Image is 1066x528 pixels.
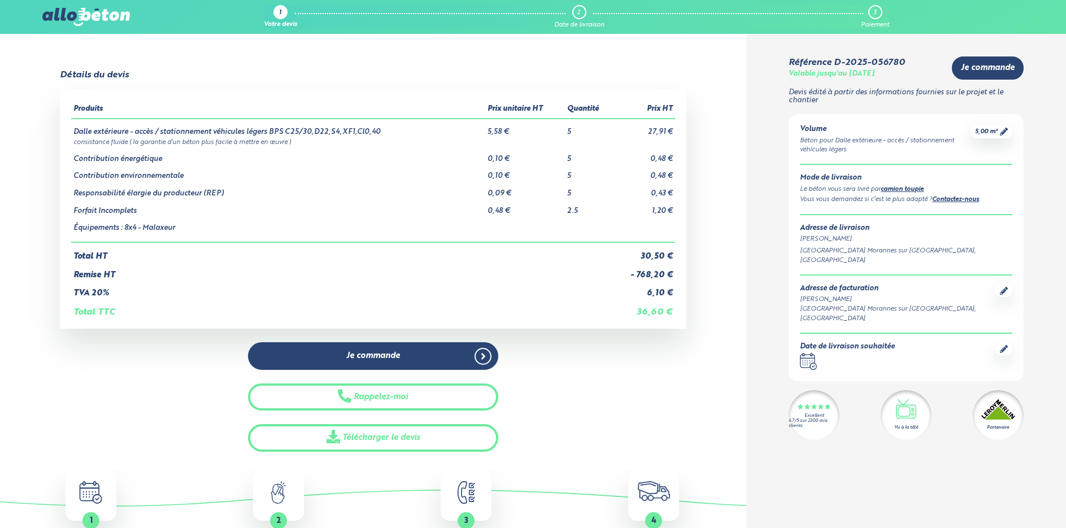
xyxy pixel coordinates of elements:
span: 2 [276,517,281,525]
th: Quantité [565,101,613,119]
td: 0,48 € [613,163,675,181]
th: Prix unitaire HT [485,101,565,119]
div: Date de livraison souhaitée [800,343,895,351]
td: Total TTC [71,298,613,317]
div: [GEOGRAPHIC_DATA] Morannes sur [GEOGRAPHIC_DATA], [GEOGRAPHIC_DATA] [800,246,1012,265]
td: Forfait Incomplets [71,198,485,216]
td: Équipements : 8x4 - Malaxeur [71,215,485,242]
td: 5 [565,163,613,181]
div: 2 [577,9,580,16]
td: 2.5 [565,198,613,216]
div: Valable jusqu'au [DATE] [789,70,874,78]
div: [PERSON_NAME] [800,234,1012,244]
div: 1 [279,10,281,17]
a: camion toupie [881,186,924,193]
td: consistance fluide ( la garantie d’un béton plus facile à mettre en œuvre ) [71,137,676,146]
div: 4.7/5 sur 2300 avis clients [789,418,839,429]
div: Volume [800,125,970,134]
span: 3 [464,517,468,525]
div: Date de livraison [554,21,604,29]
div: Adresse de facturation [800,285,995,293]
div: Vu à la télé [894,424,918,431]
td: Contribution environnementale [71,163,485,181]
div: Votre devis [264,21,297,29]
td: 30,50 € [613,242,675,261]
iframe: Help widget launcher [965,484,1054,516]
td: 5 [565,119,613,137]
td: 27,91 € [613,119,675,137]
div: Mode de livraison [800,174,1012,182]
p: Devis édité à partir des informations fournies sur le projet et le chantier [789,89,1023,105]
span: 4 [651,517,656,525]
div: Partenaire [987,424,1009,431]
td: Responsabilité élargie du producteur (REP) [71,181,485,198]
div: 3 [873,9,876,16]
a: 1 Votre devis [264,5,297,29]
div: Le béton vous sera livré par [800,185,1012,195]
td: 5 [565,146,613,164]
span: Je commande [961,63,1015,73]
div: Paiement [861,21,889,29]
td: 0,10 € [485,146,565,164]
th: Produits [71,101,485,119]
span: 1 [90,517,93,525]
td: Dalle extérieure - accès / stationnement véhicules légers BPS C25/30,D22,S4,XF1,Cl0,40 [71,119,485,137]
div: Excellent [804,413,824,418]
td: 6,10 € [613,280,675,298]
div: [PERSON_NAME] [800,295,995,304]
td: 1,20 € [613,198,675,216]
div: Référence D-2025-056780 [789,58,905,68]
img: allobéton [42,8,129,26]
td: 36,60 € [613,298,675,317]
img: truck.c7a9816ed8b9b1312949.png [638,481,670,501]
td: 0,48 € [613,146,675,164]
a: 2 Date de livraison [554,5,604,29]
td: 0,09 € [485,181,565,198]
td: Contribution énergétique [71,146,485,164]
span: Je commande [346,351,400,361]
a: Je commande [248,342,499,370]
div: Béton pour Dalle extérieure - accès / stationnement véhicules légers [800,136,970,155]
a: 3 Paiement [861,5,889,29]
div: Vous vous demandez si c’est le plus adapté ? . [800,195,1012,205]
td: Total HT [71,242,613,261]
td: 5,58 € [485,119,565,137]
td: 0,48 € [485,198,565,216]
div: [GEOGRAPHIC_DATA] Morannes sur [GEOGRAPHIC_DATA], [GEOGRAPHIC_DATA] [800,304,995,324]
td: 0,10 € [485,163,565,181]
td: 0,43 € [613,181,675,198]
td: - 768,20 € [613,261,675,280]
td: TVA 20% [71,280,613,298]
td: 5 [565,181,613,198]
a: Télécharger le devis [248,424,499,452]
div: Détails du devis [60,70,129,80]
button: Rappelez-moi [248,383,499,411]
td: Remise HT [71,261,613,280]
a: Contactez-nous [932,197,979,203]
a: Je commande [952,56,1024,80]
div: Adresse de livraison [800,224,1012,233]
th: Prix HT [613,101,675,119]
